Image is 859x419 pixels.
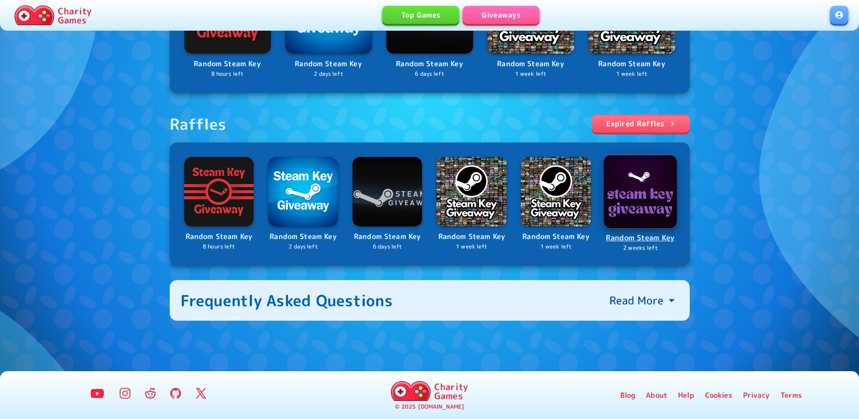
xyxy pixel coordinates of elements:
a: Help [678,390,694,401]
p: Charity Games [434,382,468,400]
a: Charity Games [11,4,95,27]
p: Random Steam Key [488,58,574,70]
p: Random Steam Key [184,58,271,70]
a: Cookies [705,390,732,401]
button: Frequently Asked QuestionsRead More [170,280,690,321]
a: LogoRandom Steam Key1 week left [521,157,591,251]
a: LogoRandom Steam Key1 week left [436,157,506,251]
p: Read More [609,293,664,308]
a: LogoRandom Steam Key2 days left [268,157,338,251]
img: Logo [521,157,591,227]
img: Reddit Logo [145,388,156,399]
p: Random Steam Key [521,231,591,243]
img: Logo [436,157,506,227]
p: © 2025 [DOMAIN_NAME] [395,403,464,411]
p: 1 week left [488,70,574,78]
p: 8 hours left [184,243,254,251]
img: Logo [604,155,677,228]
p: Random Steam Key [285,58,372,70]
img: Logo [184,157,254,227]
p: 1 week left [436,243,506,251]
p: Random Steam Key [386,58,473,70]
p: Random Steam Key [268,231,338,243]
img: Instagram Logo [120,388,130,399]
a: Privacy [743,390,770,401]
p: 8 hours left [184,70,271,78]
img: Twitter Logo [195,388,206,399]
img: Charity.Games [14,5,54,25]
p: Random Steam Key [353,231,423,243]
p: 1 week left [589,70,675,78]
img: Charity.Games [391,381,431,401]
img: Logo [353,157,423,227]
p: Random Steam Key [589,58,675,70]
a: Blog [620,390,636,401]
img: GitHub Logo [170,388,181,399]
p: Random Steam Key [436,231,506,243]
p: 6 days left [353,243,423,251]
a: LogoRandom Steam Key6 days left [353,157,423,251]
p: 2 weeks left [604,244,676,252]
p: 2 days left [285,70,372,78]
a: LogoRandom Steam Key2 weeks left [604,156,676,253]
div: Raffles [170,115,227,134]
p: Random Steam Key [604,232,676,244]
a: Terms [780,390,802,401]
p: 6 days left [386,70,473,78]
a: LogoRandom Steam Key8 hours left [184,157,254,251]
p: Charity Games [58,6,92,24]
a: About [646,390,667,401]
p: 1 week left [521,243,591,251]
a: Top Games [382,6,459,24]
img: Logo [268,157,338,227]
p: Random Steam Key [184,231,254,243]
a: Expired Raffles [592,115,690,133]
a: Charity Games [387,379,472,403]
a: Giveaways [463,6,539,24]
div: Frequently Asked Questions [181,291,393,310]
p: 2 days left [268,243,338,251]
